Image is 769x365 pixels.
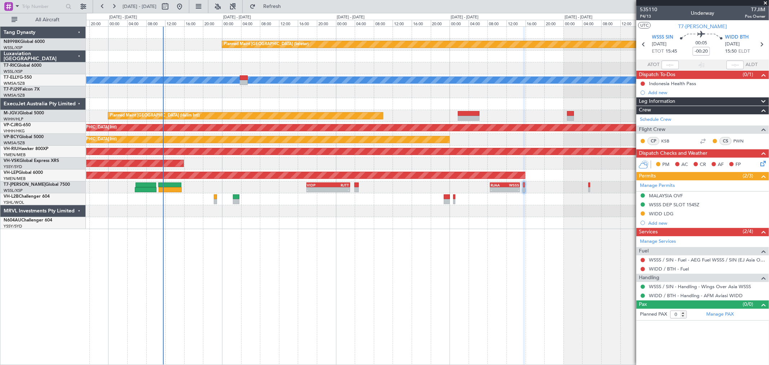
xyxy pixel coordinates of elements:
span: Dispatch To-Dos [639,71,675,79]
button: UTC [638,22,651,28]
div: [DATE] - [DATE] [109,14,137,21]
label: Planned PAX [640,311,667,318]
span: M-JGVJ [4,111,19,115]
div: Add new [648,89,765,96]
a: N604AUChallenger 604 [4,218,52,223]
div: 20:00 [431,20,450,26]
a: T7-PJ29Falcon 7X [4,87,40,92]
span: PM [662,161,669,168]
div: WSSS [505,183,519,187]
div: 20:00 [203,20,222,26]
a: T7-ELLYG-550 [4,75,32,80]
div: RJAA [491,183,505,187]
a: WMSA/SZB [4,93,25,98]
div: 16:00 [184,20,203,26]
span: 00:05 [695,40,707,47]
a: WIHH/HLP [4,116,23,122]
a: WIDD / BTH - Fuel [649,266,689,272]
span: T7-[PERSON_NAME] [679,23,727,30]
span: VH-RIU [4,147,18,151]
div: RJTT [328,183,349,187]
a: VHHH/HKG [4,128,25,134]
div: 04:00 [355,20,374,26]
div: MALAYSIA OVF [649,193,683,199]
a: YMEN/MEB [4,152,26,158]
a: Manage PAX [706,311,734,318]
span: Handling [639,274,659,282]
div: [DATE] - [DATE] [565,14,592,21]
div: Planned Maint [GEOGRAPHIC_DATA] (Halim Intl) [110,110,200,121]
div: 12:00 [620,20,640,26]
div: Planned Maint [GEOGRAPHIC_DATA] (Seletar) [224,39,309,50]
a: VH-RIUHawker 800XP [4,147,48,151]
div: 04:00 [241,20,260,26]
div: 12:00 [393,20,412,26]
span: Services [639,228,658,236]
div: - [328,188,349,192]
span: Pos Owner [745,13,765,19]
span: ATOT [648,61,660,69]
div: 00:00 [450,20,469,26]
div: 16:00 [298,20,317,26]
div: 20:00 [89,20,109,26]
span: VP-BCY [4,135,19,139]
span: T7-RIC [4,63,17,68]
span: P4/13 [640,13,657,19]
a: Schedule Crew [640,116,671,123]
span: (0/1) [743,71,753,78]
div: 00:00 [336,20,355,26]
div: - [491,188,505,192]
a: M-JGVJGlobal 5000 [4,111,44,115]
span: 15:50 [725,48,737,55]
a: WSSL/XSP [4,45,23,50]
div: 12:00 [279,20,298,26]
div: 16:00 [526,20,545,26]
a: WSSL/XSP [4,69,23,74]
div: 12:00 [165,20,184,26]
span: [DATE] [725,41,740,48]
div: 08:00 [374,20,393,26]
div: [DATE] - [DATE] [337,14,365,21]
a: KSB [661,138,677,144]
span: Permits [639,172,656,180]
span: FP [735,161,741,168]
a: T7-RICGlobal 6000 [4,63,41,68]
div: 16:00 [412,20,431,26]
button: Refresh [246,1,290,12]
span: Fuel [639,247,649,255]
div: 12:00 [507,20,526,26]
span: WIDD BTH [725,34,749,41]
div: 20:00 [544,20,564,26]
a: YSSY/SYD [4,224,22,229]
a: VP-CJRG-650 [4,123,31,127]
div: 08:00 [487,20,507,26]
a: YSSY/SYD [4,164,22,170]
span: T7-PJ29 [4,87,20,92]
div: 04:00 [127,20,146,26]
a: VH-VSKGlobal Express XRS [4,159,59,163]
a: Manage Services [640,238,676,245]
div: 20:00 [317,20,336,26]
a: VH-L2BChallenger 604 [4,194,50,199]
div: - [505,188,519,192]
span: T7JIM [745,6,765,13]
span: (0/0) [743,300,753,308]
span: CR [700,161,706,168]
div: [DATE] - [DATE] [451,14,478,21]
span: ALDT [746,61,757,69]
div: 00:00 [564,20,583,26]
div: 04:00 [582,20,601,26]
span: ETOT [652,48,664,55]
span: T7-ELLY [4,75,19,80]
span: Dispatch Checks and Weather [639,149,707,158]
div: - [307,188,328,192]
a: VP-BCYGlobal 5000 [4,135,44,139]
span: [DATE] [652,41,667,48]
div: 08:00 [601,20,620,26]
div: VIDP [307,183,328,187]
span: AC [681,161,688,168]
div: 08:00 [146,20,165,26]
span: Pax [639,300,647,309]
div: CS [720,137,732,145]
div: Underway [691,10,715,17]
